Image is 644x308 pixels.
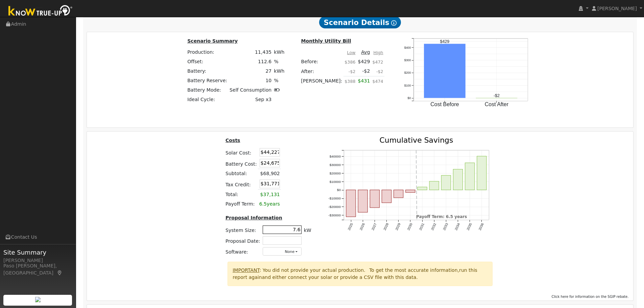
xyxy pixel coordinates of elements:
text: 2033 [442,222,449,231]
i: Show Help [391,20,397,26]
td: Battery Cost: [224,158,258,169]
rect: onclick="" [382,190,391,203]
td: $37,131 [258,190,281,199]
text: Cumulative Savings [379,136,453,144]
td: Software: [224,246,261,257]
td: -$2 [343,67,357,76]
text: $0 [408,96,411,100]
text: $200 [404,71,411,75]
text: -$20000 [328,205,341,209]
td: Tax Credit: [224,179,258,190]
span: Click here for information on the SGIP rebate. [552,295,629,299]
text: $10000 [329,180,341,183]
div: : You did not provide your actual production. To get the most accurate information, and either co... [228,262,493,286]
text: 2029 [395,222,401,231]
text: $100 [404,84,411,87]
td: kW [303,224,312,235]
span: Site Summary [3,248,72,257]
rect: onclick="" [406,190,415,193]
rect: onclick="" [424,44,466,98]
text: 2026 [359,222,365,231]
td: Total: [224,190,258,199]
td: -$2 [357,67,371,76]
td: $431 [357,76,371,90]
rect: onclick="" [453,169,463,190]
td: $472 [371,57,384,66]
td: kWh [273,67,286,76]
u: Costs [225,138,240,143]
td: 11,435 [229,47,273,57]
td: Battery Mode: [186,86,229,95]
text: 2031 [419,222,425,231]
text: 2036 [478,222,485,231]
rect: onclick="" [477,156,486,190]
text: 2035 [466,222,473,231]
rect: onclick="" [418,187,427,190]
u: IMPORTANT [233,267,259,273]
span: Scenario Details [319,16,401,28]
text: 2030 [406,222,413,231]
text: $300 [404,58,411,62]
rect: onclick="" [370,190,379,208]
text: $429 [440,39,450,44]
td: 112.6 [229,57,273,66]
td: [PERSON_NAME]: [300,76,343,90]
span: [PERSON_NAME] [597,6,637,11]
td: % [273,76,286,86]
span: run this report again [233,267,477,280]
rect: onclick="" [442,175,451,190]
img: Know True-Up [5,4,76,19]
text: $0 [337,188,341,192]
div: [PERSON_NAME] [3,257,72,264]
td: Proposal Date: [224,235,261,246]
u: Low [347,50,356,55]
td: $388 [343,76,357,90]
u: High [374,50,383,55]
span: Sep x3 [255,97,271,102]
td: $386 [343,57,357,66]
td: $68,902 [258,169,281,179]
span: 6.5 [259,201,267,207]
u: Avg [361,49,370,55]
text: 2032 [430,222,437,231]
text: $40000 [329,155,341,158]
text: $30000 [329,163,341,167]
button: None [263,247,302,256]
u: Scenario Summary [187,38,238,44]
td: -$2 [371,67,384,76]
td: 10 [229,76,273,86]
text: $20000 [329,171,341,175]
text: -$10000 [328,196,341,200]
td: Production: [186,47,229,57]
text: -$30000 [328,213,341,217]
text: $400 [404,46,411,49]
td: Offset: [186,57,229,66]
text: Cost After [485,102,509,108]
td: Battery: [186,67,229,76]
td: $429 [357,57,371,66]
td: years [258,199,281,209]
td: Payoff Term: [224,199,258,209]
td: Solar Cost: [224,147,258,158]
text: 2028 [383,222,389,231]
td: Self Consumption [229,86,273,95]
div: Paso [PERSON_NAME], [GEOGRAPHIC_DATA] [3,262,72,277]
rect: onclick="" [465,163,475,190]
text: -$2 [494,93,500,98]
td: Before: [300,57,343,66]
text: 2027 [371,222,378,231]
td: Subtotal: [224,169,258,179]
u: Proposal Information [225,215,282,220]
rect: onclick="" [346,190,356,217]
td: After: [300,67,343,76]
text: 2025 [347,222,354,231]
td: 27 [229,67,273,76]
td: Battery Reserve: [186,76,229,86]
text: Cost Before [431,102,459,108]
img: retrieve [35,297,41,302]
a: Map [57,270,63,276]
td: % [273,57,286,66]
u: Monthly Utility Bill [301,38,351,44]
rect: onclick="" [358,190,367,212]
td: kWh [273,47,286,57]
